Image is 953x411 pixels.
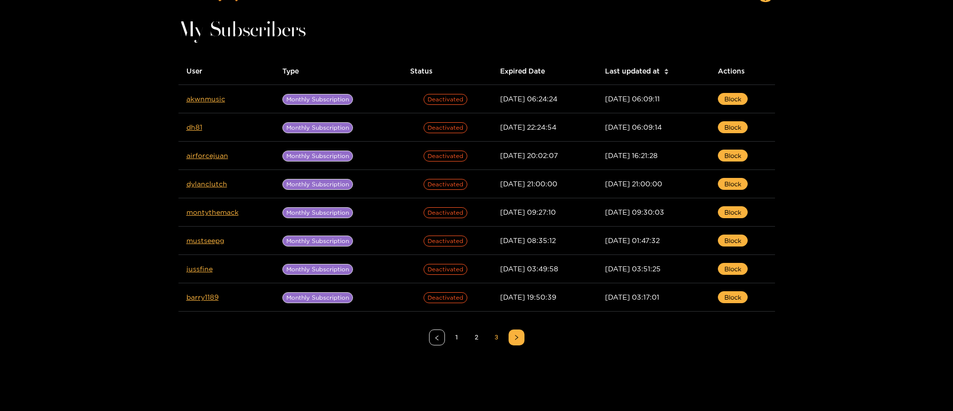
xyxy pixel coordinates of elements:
[186,180,227,187] a: dylanclutch
[724,264,741,274] span: Block
[424,179,467,190] span: Deactivated
[186,152,228,159] a: airforcejuan
[282,122,353,133] span: Monthly Subscription
[605,152,658,159] span: [DATE] 16:21:28
[500,180,557,187] span: [DATE] 21:00:00
[718,263,748,275] button: Block
[605,66,660,77] span: Last updated at
[724,94,741,104] span: Block
[724,207,741,217] span: Block
[178,24,775,38] h1: My Subscribers
[710,58,775,85] th: Actions
[664,71,669,76] span: caret-down
[469,330,484,345] a: 2
[724,179,741,189] span: Block
[718,291,748,303] button: Block
[186,208,239,216] a: montythemack
[186,95,225,102] a: akwnmusic
[492,58,597,85] th: Expired Date
[282,151,353,162] span: Monthly Subscription
[282,292,353,303] span: Monthly Subscription
[605,95,660,102] span: [DATE] 06:09:11
[724,292,741,302] span: Block
[605,180,662,187] span: [DATE] 21:00:00
[718,121,748,133] button: Block
[282,264,353,275] span: Monthly Subscription
[605,123,662,131] span: [DATE] 06:09:14
[449,330,464,345] a: 1
[718,178,748,190] button: Block
[424,264,467,275] span: Deactivated
[429,329,445,345] li: Previous Page
[500,237,556,244] span: [DATE] 08:35:12
[500,123,556,131] span: [DATE] 22:24:54
[186,237,224,244] a: mustseepg
[186,265,213,272] a: jussfine
[429,329,445,345] button: left
[424,94,467,105] span: Deactivated
[718,93,748,105] button: Block
[282,179,353,190] span: Monthly Subscription
[186,293,219,301] a: barry1189
[509,329,524,345] button: right
[424,236,467,247] span: Deactivated
[489,330,504,345] a: 3
[605,293,659,301] span: [DATE] 03:17:01
[500,293,556,301] span: [DATE] 19:50:39
[186,123,202,131] a: dh81
[500,152,558,159] span: [DATE] 20:02:07
[724,122,741,132] span: Block
[449,329,465,345] li: 1
[424,122,467,133] span: Deactivated
[274,58,402,85] th: Type
[724,151,741,161] span: Block
[724,236,741,246] span: Block
[718,206,748,218] button: Block
[469,329,485,345] li: 2
[514,334,520,340] span: right
[282,94,353,105] span: Monthly Subscription
[509,329,524,345] li: Next Page
[178,58,275,85] th: User
[605,265,661,272] span: [DATE] 03:51:25
[605,237,660,244] span: [DATE] 01:47:32
[402,58,492,85] th: Status
[500,265,558,272] span: [DATE] 03:49:58
[605,208,664,216] span: [DATE] 09:30:03
[500,208,556,216] span: [DATE] 09:27:10
[282,236,353,247] span: Monthly Subscription
[718,150,748,162] button: Block
[718,235,748,247] button: Block
[282,207,353,218] span: Monthly Subscription
[664,67,669,73] span: caret-up
[434,335,440,341] span: left
[424,151,467,162] span: Deactivated
[424,207,467,218] span: Deactivated
[500,95,557,102] span: [DATE] 06:24:24
[424,292,467,303] span: Deactivated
